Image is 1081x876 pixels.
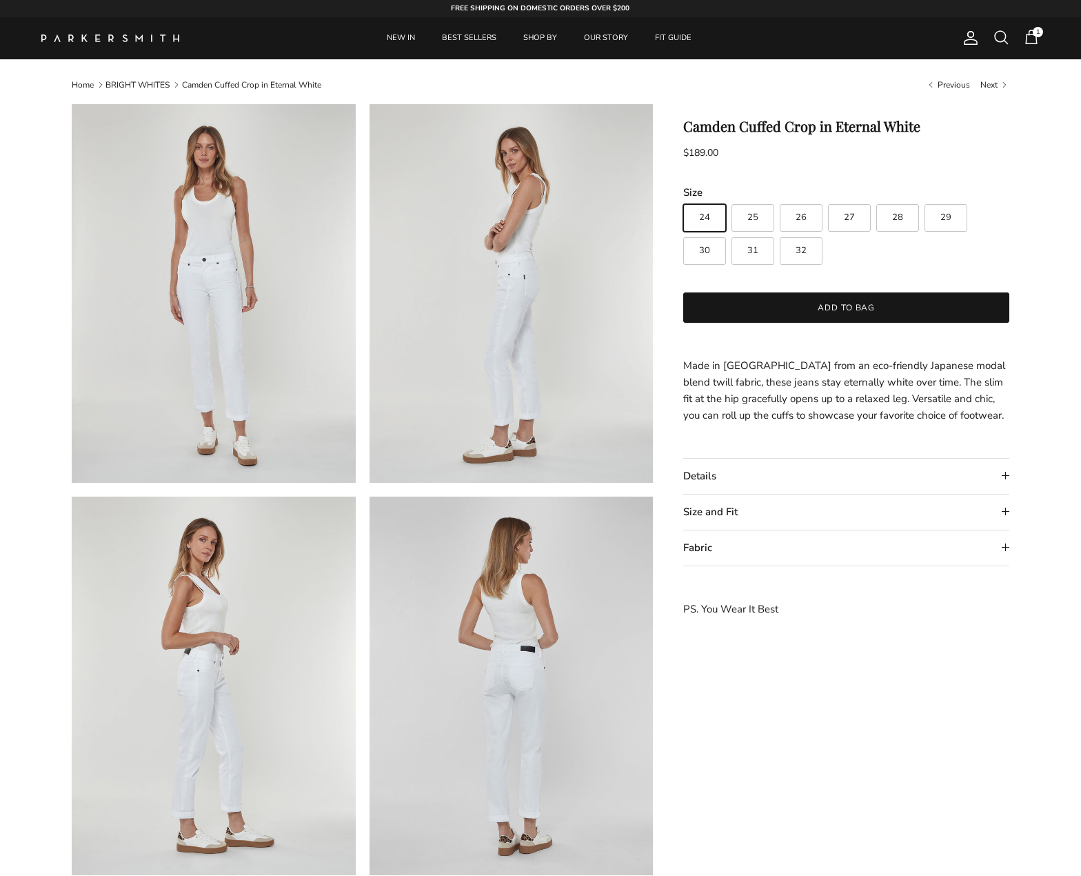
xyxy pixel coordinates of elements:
span: $189.00 [683,146,718,159]
legend: Size [683,186,703,200]
a: FIT GUIDE [643,17,704,59]
a: Camden Cuffed Crop in Eternal White [182,79,321,90]
a: Previous [926,79,970,90]
a: Home [72,79,94,90]
a: Account [957,30,979,46]
summary: Fabric [683,530,1009,566]
strong: FREE SHIPPING ON DOMESTIC ORDERS OVER $200 [451,3,629,13]
span: 29 [940,213,951,222]
span: 24 [699,213,710,222]
a: OUR STORY [572,17,640,59]
span: Next [980,79,998,90]
a: NEW IN [374,17,427,59]
div: Primary [205,17,873,59]
button: Add to bag [683,292,1009,323]
a: BEST SELLERS [430,17,509,59]
h1: Camden Cuffed Crop in Eternal White [683,118,1009,135]
span: 30 [699,246,710,255]
span: 32 [796,246,807,255]
span: Previous [938,79,970,90]
summary: Size and Fit [683,495,1009,530]
p: Made in [GEOGRAPHIC_DATA] from an eco-friendly Japanese modal blend twill fabric, these jeans sta... [683,357,1009,424]
span: 31 [747,246,758,255]
span: 28 [892,213,903,222]
a: Next [980,79,1009,90]
a: SHOP BY [511,17,569,59]
span: 27 [844,213,855,222]
summary: Details [683,459,1009,494]
span: 25 [747,213,758,222]
p: PS. You Wear It Best [683,601,1009,617]
span: 26 [796,213,807,222]
nav: Breadcrumbs [72,79,1009,90]
img: Parker Smith [41,34,179,42]
span: 1 [1033,27,1043,37]
a: BRIGHT WHITES [105,79,170,90]
a: 1 [1023,29,1040,47]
